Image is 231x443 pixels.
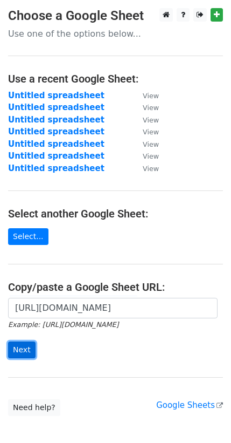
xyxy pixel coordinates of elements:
[8,342,36,358] input: Next
[8,72,223,85] h4: Use a recent Google Sheet:
[143,104,159,112] small: View
[143,140,159,148] small: View
[8,399,60,416] a: Need help?
[143,92,159,100] small: View
[8,207,223,220] h4: Select another Google Sheet:
[8,281,223,294] h4: Copy/paste a Google Sheet URL:
[132,127,159,137] a: View
[8,298,218,318] input: Paste your Google Sheet URL here
[8,8,223,24] h3: Choose a Google Sheet
[132,91,159,100] a: View
[132,103,159,112] a: View
[143,116,159,124] small: View
[8,163,104,173] a: Untitled spreadsheet
[143,128,159,136] small: View
[8,127,104,137] a: Untitled spreadsheet
[132,163,159,173] a: View
[132,139,159,149] a: View
[143,165,159,173] small: View
[8,228,48,245] a: Select...
[8,115,104,125] a: Untitled spreadsheet
[8,139,104,149] a: Untitled spreadsheet
[8,321,118,329] small: Example: [URL][DOMAIN_NAME]
[8,28,223,39] p: Use one of the options below...
[132,151,159,161] a: View
[8,91,104,100] a: Untitled spreadsheet
[156,400,223,410] a: Google Sheets
[132,115,159,125] a: View
[8,103,104,112] a: Untitled spreadsheet
[8,151,104,161] a: Untitled spreadsheet
[177,391,231,443] iframe: Chat Widget
[143,152,159,160] small: View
